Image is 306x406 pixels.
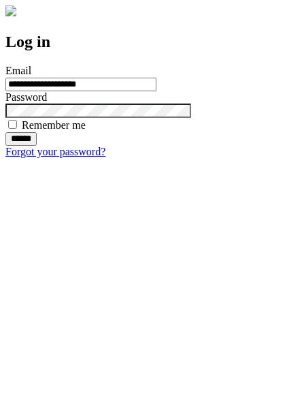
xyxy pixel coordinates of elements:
label: Password [5,91,47,103]
a: Forgot your password? [5,146,105,157]
img: logo-4e3dc11c47720685a147b03b5a06dd966a58ff35d612b21f08c02c0306f2b779.png [5,5,16,16]
label: Remember me [22,119,86,131]
h2: Log in [5,33,301,51]
label: Email [5,65,31,76]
